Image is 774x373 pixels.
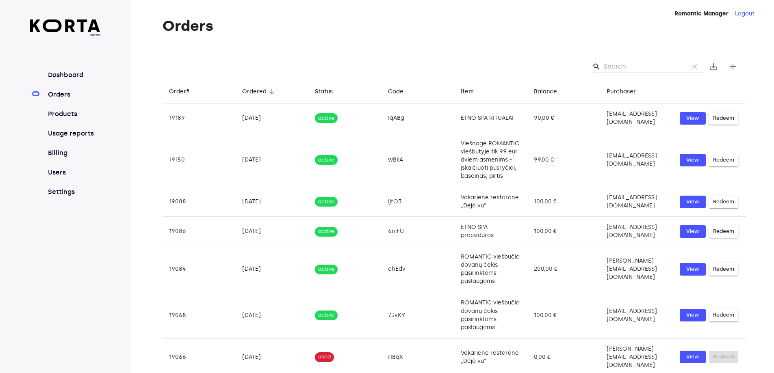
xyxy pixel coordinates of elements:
div: Code [388,87,403,97]
td: [EMAIL_ADDRESS][DOMAIN_NAME] [600,103,673,133]
td: Vakarienė restorane „Déjà vu“ [454,187,527,217]
span: View [684,197,702,207]
button: Create new gift card [723,57,743,76]
span: View [684,114,702,123]
a: Settings [46,187,100,197]
td: ETNO SPA RITUALAI [454,103,527,133]
button: Redeem [709,112,738,125]
span: View [684,310,702,320]
button: Redeem [709,225,738,238]
span: arrow_downward [268,88,275,95]
a: Billing [46,148,100,158]
a: View [680,196,706,208]
h1: Orders [163,18,746,34]
td: 19189 [163,103,236,133]
div: Purchaser [607,87,636,97]
td: [EMAIL_ADDRESS][DOMAIN_NAME] [600,133,673,187]
td: [DATE] [236,187,309,217]
span: Redeem [713,265,734,274]
td: ROMANTIC viešbučio dovanų čekis pasirinktoms paslaugoms [454,246,527,292]
td: 99,00 € [527,133,601,187]
div: Ordered [242,87,267,97]
td: Viešnagė ROMANTIC viešbutyje tik 99 eur dviem asmenims + įskaičiuoti pusryčiai, baseinas, pirtis [454,133,527,187]
span: active [315,156,338,164]
span: View [684,227,702,236]
td: [DATE] [236,217,309,246]
button: View [680,263,706,276]
td: 6niFU [382,217,455,246]
td: wBIiA [382,133,455,187]
td: [EMAIL_ADDRESS][DOMAIN_NAME] [600,217,673,246]
td: 100,00 € [527,217,601,246]
input: Search [604,60,683,73]
td: [DATE] [236,103,309,133]
div: Order# [169,87,189,97]
span: used [315,353,334,361]
span: Redeem [713,114,734,123]
a: Dashboard [46,70,100,80]
span: Ordered [242,87,277,97]
span: active [315,114,338,122]
button: View [680,351,706,363]
span: Purchaser [607,87,646,97]
span: Redeem [713,310,734,320]
a: Products [46,109,100,119]
a: beta [30,19,100,38]
td: [DATE] [236,246,309,292]
span: Item [461,87,484,97]
td: 7JvKY [382,292,455,338]
span: active [315,228,338,235]
td: 19068 [163,292,236,338]
td: ohEdv [382,246,455,292]
button: Export [704,57,723,76]
button: Redeem [709,263,738,276]
td: 90,00 € [527,103,601,133]
span: active [315,311,338,319]
a: Users [46,168,100,177]
span: Code [388,87,414,97]
strong: Romantic Manager [674,10,728,17]
td: 100,00 € [527,187,601,217]
td: [PERSON_NAME][EMAIL_ADDRESS][DOMAIN_NAME] [600,246,673,292]
span: search [592,63,601,71]
button: Redeem [709,154,738,166]
button: Logout [735,10,754,18]
div: Item [461,87,474,97]
td: ljfO3 [382,187,455,217]
button: Redeem [709,309,738,321]
span: Redeem [713,155,734,165]
td: 100,00 € [527,292,601,338]
button: View [680,154,706,166]
td: 19086 [163,217,236,246]
button: View [680,309,706,321]
td: [EMAIL_ADDRESS][DOMAIN_NAME] [600,292,673,338]
button: View [680,225,706,238]
td: 19084 [163,246,236,292]
a: Orders [46,90,100,99]
span: save_alt [709,62,718,71]
td: 19150 [163,133,236,187]
span: active [315,265,338,273]
td: [DATE] [236,292,309,338]
button: View [680,112,706,125]
span: add [728,62,738,71]
td: ROMANTIC viešbučio dovanų čekis pasirinktoms paslaugoms [454,292,527,338]
span: View [684,155,702,165]
span: beta [30,32,100,38]
button: Redeem [709,196,738,208]
img: Korta [30,19,100,32]
span: Redeem [713,227,734,236]
span: Status [315,87,343,97]
span: View [684,265,702,274]
a: Usage reports [46,129,100,138]
div: Balance [534,87,557,97]
td: 200,00 € [527,246,601,292]
td: [DATE] [236,133,309,187]
td: 19088 [163,187,236,217]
